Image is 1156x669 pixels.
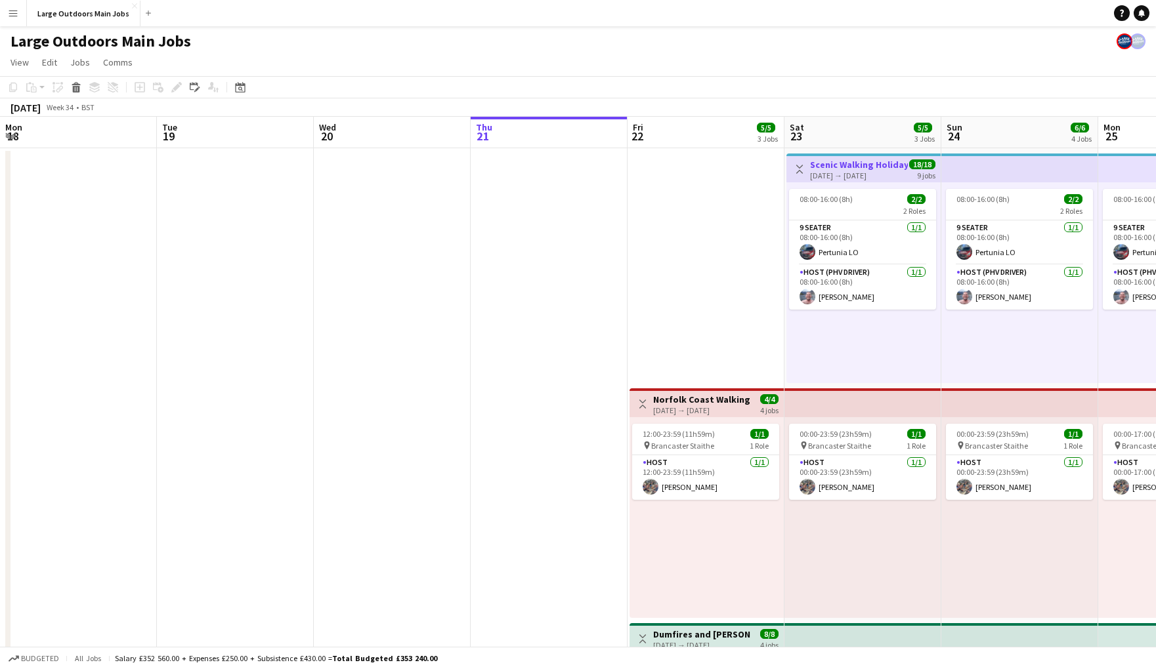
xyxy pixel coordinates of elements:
[947,121,962,133] span: Sun
[789,455,936,500] app-card-role: Host1/100:00-23:59 (23h59m)[PERSON_NAME]
[788,129,804,144] span: 23
[956,194,1010,204] span: 08:00-16:00 (8h)
[800,429,872,439] span: 00:00-23:59 (23h59m)
[789,424,936,500] app-job-card: 00:00-23:59 (23h59m)1/1 Brancaster Staithe1 RoleHost1/100:00-23:59 (23h59m)[PERSON_NAME]
[1130,33,1145,49] app-user-avatar: Large Outdoors Office
[11,101,41,114] div: [DATE]
[643,429,715,439] span: 12:00-23:59 (11h59m)
[914,123,932,132] span: 5/5
[632,455,779,500] app-card-role: Host1/112:00-23:59 (11h59m)[PERSON_NAME]
[633,121,643,133] span: Fri
[653,405,751,415] div: [DATE] → [DATE]
[907,429,926,439] span: 1/1
[631,129,643,144] span: 22
[653,628,751,640] h3: Dumfires and [PERSON_NAME] Scenic
[43,102,76,112] span: Week 34
[653,394,751,405] h3: Norfolk Coast Walking Weekend (3 nights)
[160,129,177,144] span: 19
[909,159,935,169] span: 18/18
[946,424,1093,500] app-job-card: 00:00-23:59 (23h59m)1/1 Brancaster Staithe1 RoleHost1/100:00-23:59 (23h59m)[PERSON_NAME]
[21,654,59,663] span: Budgeted
[945,129,962,144] span: 24
[332,653,437,663] span: Total Budgeted £353 240.00
[917,169,935,180] div: 9 jobs
[1060,206,1082,216] span: 2 Roles
[11,56,29,68] span: View
[760,404,779,415] div: 4 jobs
[1064,194,1082,204] span: 2/2
[72,653,104,663] span: All jobs
[37,54,62,71] a: Edit
[653,640,751,650] div: [DATE] → [DATE]
[162,121,177,133] span: Tue
[914,134,935,144] div: 3 Jobs
[810,159,908,171] h3: Scenic Walking Holiday - Exploring the [GEOGRAPHIC_DATA]
[1063,441,1082,451] span: 1 Role
[81,102,95,112] div: BST
[70,56,90,68] span: Jobs
[115,653,437,663] div: Salary £352 560.00 + Expenses £250.00 + Subsistence £430.00 =
[760,394,779,404] span: 4/4
[27,1,140,26] button: Large Outdoors Main Jobs
[474,129,492,144] span: 21
[946,455,1093,500] app-card-role: Host1/100:00-23:59 (23h59m)[PERSON_NAME]
[3,129,22,144] span: 18
[1071,134,1092,144] div: 4 Jobs
[651,441,714,451] span: Brancaster Staithe
[65,54,95,71] a: Jobs
[7,651,61,666] button: Budgeted
[789,265,936,310] app-card-role: Host (PHV Driver)1/108:00-16:00 (8h)[PERSON_NAME]
[789,189,936,310] app-job-card: 08:00-16:00 (8h)2/22 Roles9 Seater1/108:00-16:00 (8h)Pertunia LOHost (PHV Driver)1/108:00-16:00 (...
[1102,129,1121,144] span: 25
[800,194,853,204] span: 08:00-16:00 (8h)
[757,123,775,132] span: 5/5
[103,56,133,68] span: Comms
[317,129,336,144] span: 20
[789,220,936,265] app-card-role: 9 Seater1/108:00-16:00 (8h)Pertunia LO
[1103,121,1121,133] span: Mon
[946,265,1093,310] app-card-role: Host (PHV Driver)1/108:00-16:00 (8h)[PERSON_NAME]
[903,206,926,216] span: 2 Roles
[758,134,778,144] div: 3 Jobs
[1117,33,1132,49] app-user-avatar: Large Outdoors Office
[808,441,871,451] span: Brancaster Staithe
[946,189,1093,310] app-job-card: 08:00-16:00 (8h)2/22 Roles9 Seater1/108:00-16:00 (8h)Pertunia LOHost (PHV Driver)1/108:00-16:00 (...
[965,441,1028,451] span: Brancaster Staithe
[946,220,1093,265] app-card-role: 9 Seater1/108:00-16:00 (8h)Pertunia LO
[11,31,191,51] h1: Large Outdoors Main Jobs
[760,639,779,650] div: 4 jobs
[476,121,492,133] span: Thu
[810,171,908,180] div: [DATE] → [DATE]
[907,441,926,451] span: 1 Role
[5,121,22,133] span: Mon
[319,121,336,133] span: Wed
[907,194,926,204] span: 2/2
[750,441,769,451] span: 1 Role
[760,629,779,639] span: 8/8
[790,121,804,133] span: Sat
[98,54,138,71] a: Comms
[632,424,779,500] app-job-card: 12:00-23:59 (11h59m)1/1 Brancaster Staithe1 RoleHost1/112:00-23:59 (11h59m)[PERSON_NAME]
[42,56,57,68] span: Edit
[1071,123,1089,132] span: 6/6
[5,54,34,71] a: View
[750,429,769,439] span: 1/1
[956,429,1029,439] span: 00:00-23:59 (23h59m)
[1064,429,1082,439] span: 1/1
